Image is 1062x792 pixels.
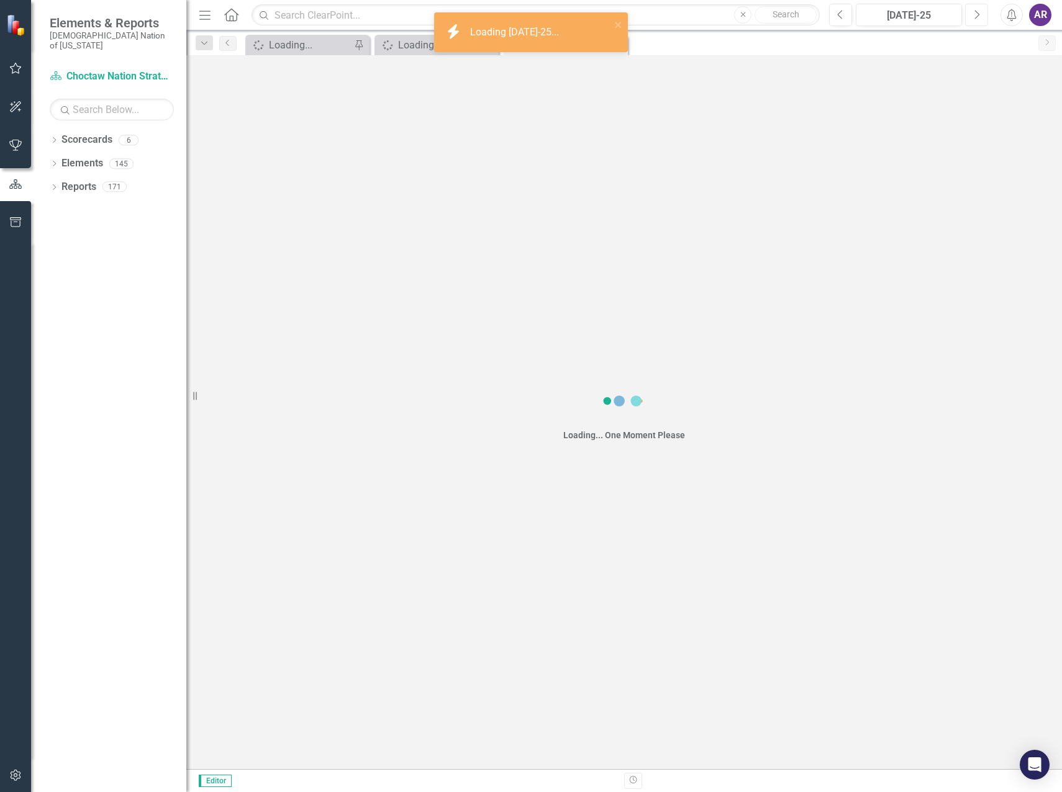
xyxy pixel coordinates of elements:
[856,4,962,26] button: [DATE]-25
[50,99,174,120] input: Search Below...
[50,30,174,51] small: [DEMOGRAPHIC_DATA] Nation of [US_STATE]
[109,158,134,169] div: 145
[269,37,351,53] div: Loading...
[50,16,174,30] span: Elements & Reports
[1020,750,1050,780] div: Open Intercom Messenger
[102,182,127,192] div: 171
[50,70,174,84] a: Choctaw Nation Strategic Plan
[61,133,112,147] a: Scorecards
[119,135,138,145] div: 6
[1029,4,1051,26] button: AR
[755,6,817,24] button: Search
[252,4,820,26] input: Search ClearPoint...
[563,429,685,441] div: Loading... One Moment Please
[614,17,623,32] button: close
[248,37,351,53] a: Loading...
[470,25,562,40] div: Loading [DATE]-25...
[860,8,958,23] div: [DATE]-25
[773,9,799,19] span: Search
[199,775,232,787] span: Editor
[378,37,480,53] a: Loading...
[398,37,480,53] div: Loading...
[61,156,103,171] a: Elements
[61,180,96,194] a: Reports
[6,14,28,36] img: ClearPoint Strategy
